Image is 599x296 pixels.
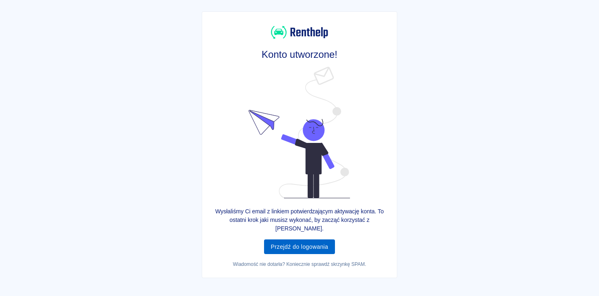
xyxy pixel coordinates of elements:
h3: Konto utworzone! [209,49,390,60]
img: Renthelp logo [271,25,328,40]
img: Renthelp logo [249,67,350,198]
p: Wysłaliśmy Ci email z linkiem potwierdzającym aktywację konta. To ostatni krok jaki musisz wykona... [209,207,390,233]
p: Wiadomość nie dotarła? Koniecznie sprawdź skrzynkę SPAM. [209,261,390,268]
a: Przejdź do logowania [264,239,335,254]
